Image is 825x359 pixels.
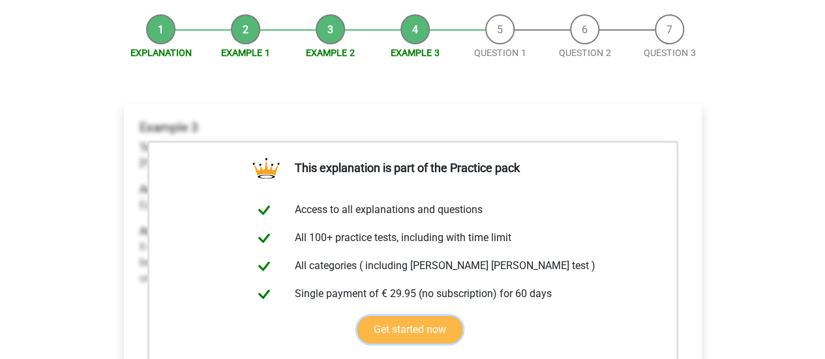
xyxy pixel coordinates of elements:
b: Answer [140,225,173,237]
b: Example 3 [140,120,198,135]
a: Example 1 [221,48,270,58]
b: Assumption [140,183,195,195]
a: Get started now [357,316,462,343]
p: Eating chips is the main reason [PERSON_NAME] isn't losing weight right now. [140,182,686,213]
p: It doesn't need to be assumed that eating chips are the main reason [PERSON_NAME] doesn't lose we... [140,223,686,286]
a: Explanation [130,48,192,58]
a: Example 2 [306,48,355,58]
a: Question 3 [644,48,696,58]
a: Example 3 [391,48,440,58]
b: Text [140,141,159,154]
a: Question 2 [559,48,611,58]
a: Question 1 [474,48,526,58]
p: [PERSON_NAME] should eat less chips to lose weight for the bike race [DATE]. [140,140,686,171]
